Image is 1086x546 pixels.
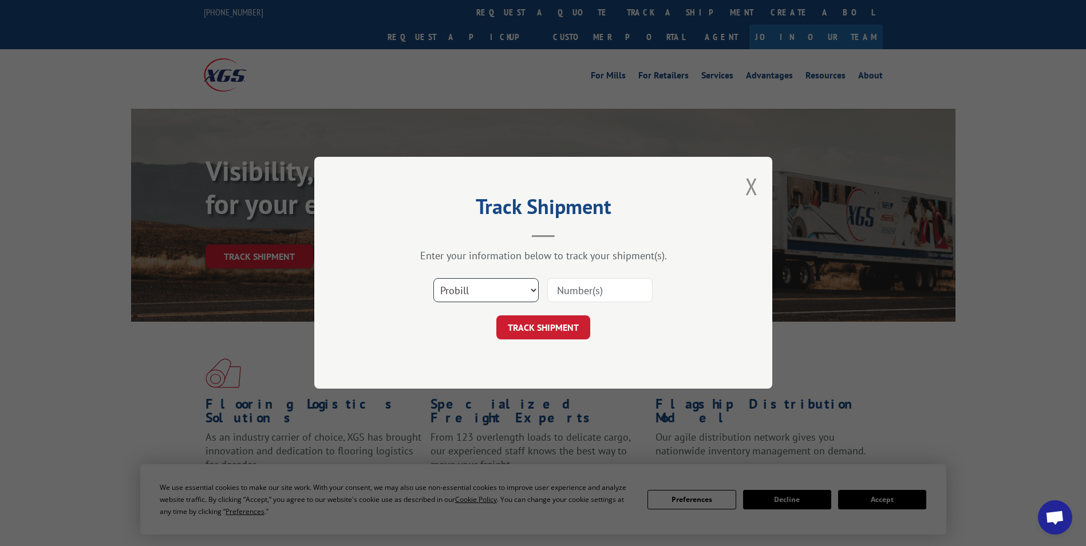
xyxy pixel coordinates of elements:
button: Close modal [745,171,758,201]
input: Number(s) [547,279,653,303]
h2: Track Shipment [372,199,715,220]
button: TRACK SHIPMENT [496,316,590,340]
div: Enter your information below to track your shipment(s). [372,250,715,263]
div: Open chat [1038,500,1072,535]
